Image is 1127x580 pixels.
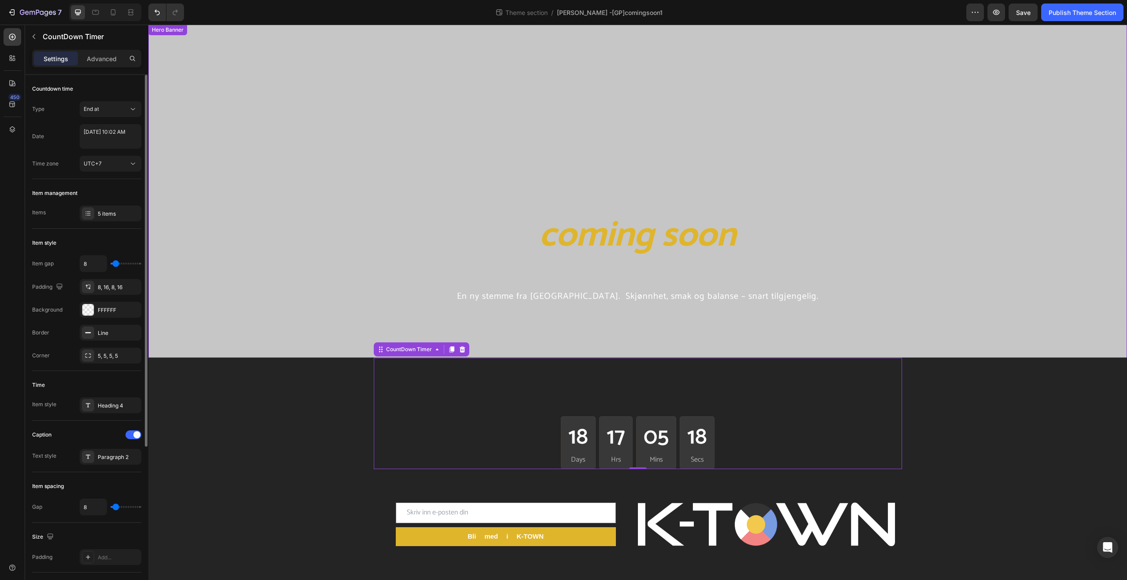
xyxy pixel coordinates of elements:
div: Countdown time [32,85,73,93]
div: Time [32,381,45,389]
p: Days [420,430,440,441]
div: Size [32,531,55,543]
div: Type [32,105,44,113]
p: Bli med i K-TOWN [319,506,395,518]
span: En ny stemme fra [GEOGRAPHIC_DATA]. Skjønnhet, smak og balanse – snart tilgjengelig. [309,264,670,279]
span: UTC+7 [84,160,102,167]
input: Auto [80,256,107,272]
p: CountDown Timer [43,31,138,42]
img: gempages_544632322268333185-ccd4ad22-fd36-4d04-867f-752a033539be.png [490,478,747,521]
button: 7 [4,4,66,21]
span: End at [84,106,99,112]
span: Theme section [504,8,549,17]
div: Padding [32,281,65,293]
div: Item style [32,239,56,247]
span: Save [1016,9,1031,16]
div: Corner [32,352,50,360]
input: Auto [80,499,107,515]
div: 05 [495,396,520,430]
div: Item style [32,400,56,408]
div: Caption [32,431,52,439]
div: 18 [420,396,440,430]
div: 17 [458,396,477,430]
p: Secs [539,430,559,441]
div: 5, 5, 5, 5 [98,352,139,360]
button: Bli med i K-TOWN [247,503,468,521]
div: CountDown Timer [236,321,285,329]
div: Border [32,329,49,337]
p: Advanced [87,54,117,63]
div: 18 [539,396,559,430]
div: Heading 4 [98,402,139,410]
button: End at [80,101,141,117]
div: Rich Text Editor. Editing area: main [319,506,395,518]
span: [PERSON_NAME] -[GP]comingsoon1 [557,8,663,17]
input: Skriv inn e-posten din [247,478,468,499]
p: 7 [58,7,62,18]
div: Time zone [32,160,59,168]
div: FFFFFF [98,306,139,314]
div: Item spacing [32,482,64,490]
div: Text style [32,452,56,460]
p: Hrs [458,430,477,441]
iframe: Design area [148,25,1127,580]
div: 450 [8,94,21,101]
button: UTC+7 [80,156,141,172]
div: Undo/Redo [148,4,184,21]
div: Open Intercom Messenger [1097,537,1118,558]
div: Gap [32,503,42,511]
div: 5 items [98,210,139,218]
div: Item gap [32,260,54,268]
div: Item management [32,189,77,197]
div: Add... [98,554,139,562]
p: Mins [495,430,520,441]
div: Paragraph 2 [98,453,139,461]
div: Items [32,209,46,217]
span: / [551,8,553,17]
div: Padding [32,553,52,561]
p: Settings [44,54,68,63]
button: Publish Theme Section [1041,4,1123,21]
button: Save [1009,4,1038,21]
div: 8, 16, 8, 16 [98,283,139,291]
div: Date [32,132,44,140]
div: Hero Banner [2,1,37,9]
div: Line [98,329,139,337]
div: Background [32,306,63,314]
div: Publish Theme Section [1049,8,1116,17]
